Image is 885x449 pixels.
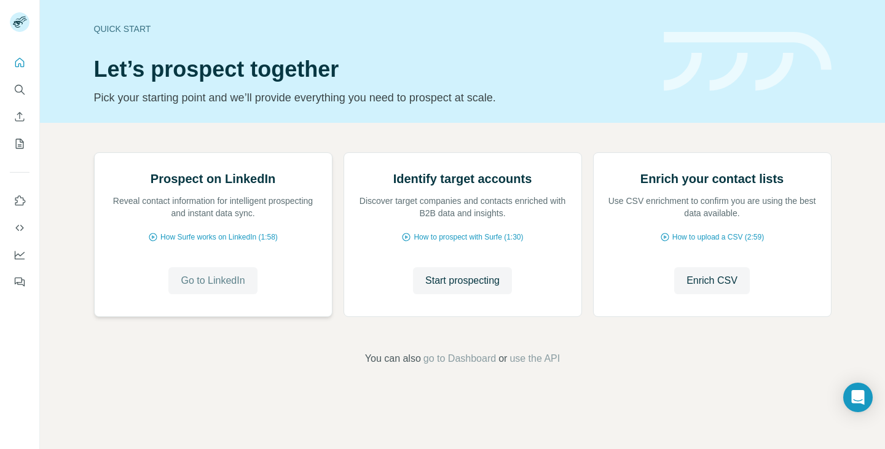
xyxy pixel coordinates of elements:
[664,32,832,92] img: banner
[10,133,29,155] button: My lists
[365,351,421,366] span: You can also
[606,195,819,219] p: Use CSV enrichment to confirm you are using the best data available.
[425,273,500,288] span: Start prospecting
[94,57,649,82] h1: Let’s prospect together
[10,106,29,128] button: Enrich CSV
[10,217,29,239] button: Use Surfe API
[160,232,278,243] span: How Surfe works on LinkedIn (1:58)
[672,232,764,243] span: How to upload a CSV (2:59)
[10,271,29,293] button: Feedback
[94,89,649,106] p: Pick your starting point and we’ll provide everything you need to prospect at scale.
[843,383,873,412] div: Open Intercom Messenger
[423,351,496,366] button: go to Dashboard
[498,351,507,366] span: or
[686,273,737,288] span: Enrich CSV
[413,267,512,294] button: Start prospecting
[10,79,29,101] button: Search
[10,190,29,212] button: Use Surfe on LinkedIn
[640,170,784,187] h2: Enrich your contact lists
[414,232,523,243] span: How to prospect with Surfe (1:30)
[151,170,275,187] h2: Prospect on LinkedIn
[393,170,532,187] h2: Identify target accounts
[674,267,750,294] button: Enrich CSV
[168,267,257,294] button: Go to LinkedIn
[10,52,29,74] button: Quick start
[10,244,29,266] button: Dashboard
[107,195,320,219] p: Reveal contact information for intelligent prospecting and instant data sync.
[94,23,649,35] div: Quick start
[356,195,569,219] p: Discover target companies and contacts enriched with B2B data and insights.
[181,273,245,288] span: Go to LinkedIn
[509,351,560,366] button: use the API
